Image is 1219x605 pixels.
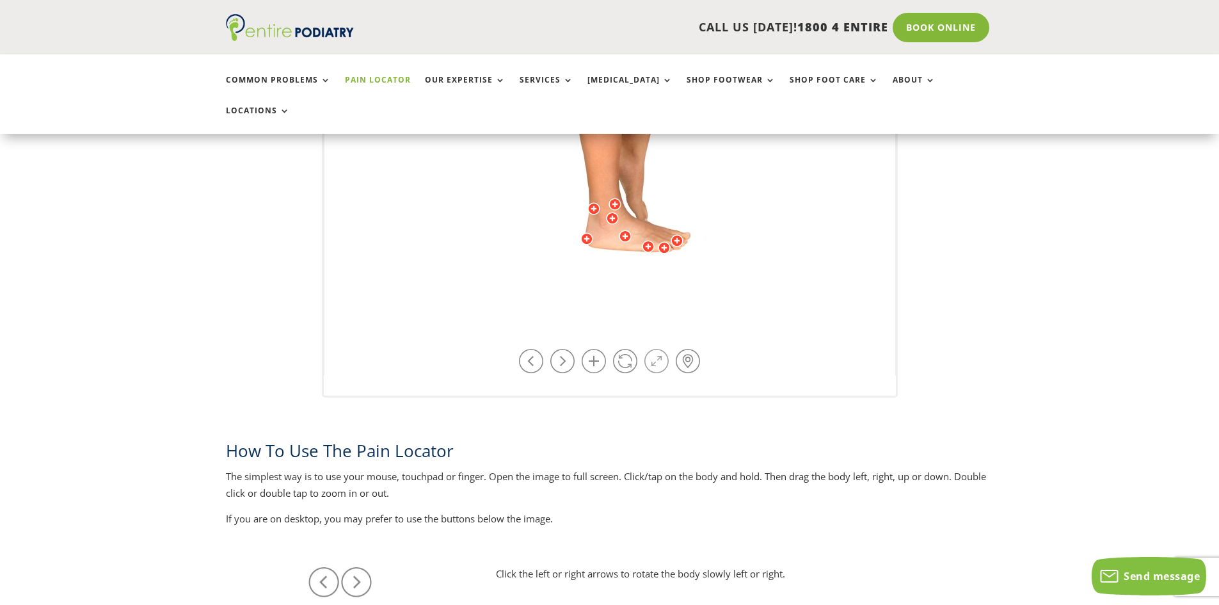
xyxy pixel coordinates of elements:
[425,76,506,103] a: Our Expertise
[345,76,411,103] a: Pain Locator
[587,76,673,103] a: [MEDICAL_DATA]
[550,349,575,373] a: Rotate right
[403,19,888,36] p: CALL US [DATE]!
[644,349,669,373] a: Full Screen on / off
[226,106,290,134] a: Locations
[226,76,331,103] a: Common Problems
[893,13,989,42] a: Book Online
[519,349,543,373] a: Rotate left
[308,566,372,599] img: left-right-arrows
[676,349,700,373] a: Hot-spots on / off
[226,31,354,44] a: Entire Podiatry
[520,76,573,103] a: Services
[226,469,994,511] p: The simplest way is to use your mouse, touchpad or finger. Open the image to full screen. Click/t...
[613,349,637,373] a: Play / Stop
[1124,569,1200,583] span: Send message
[226,439,994,469] h2: How To Use The Pain Locator
[226,511,994,528] p: If you are on desktop, you may prefer to use the buttons below the image.
[790,76,879,103] a: Shop Foot Care
[226,14,354,41] img: logo (1)
[1092,557,1206,595] button: Send message
[797,19,888,35] span: 1800 4 ENTIRE
[893,76,936,103] a: About
[496,566,894,583] p: Click the left or right arrows to rotate the body slowly left or right.
[687,76,776,103] a: Shop Footwear
[582,349,606,373] a: Zoom in / out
